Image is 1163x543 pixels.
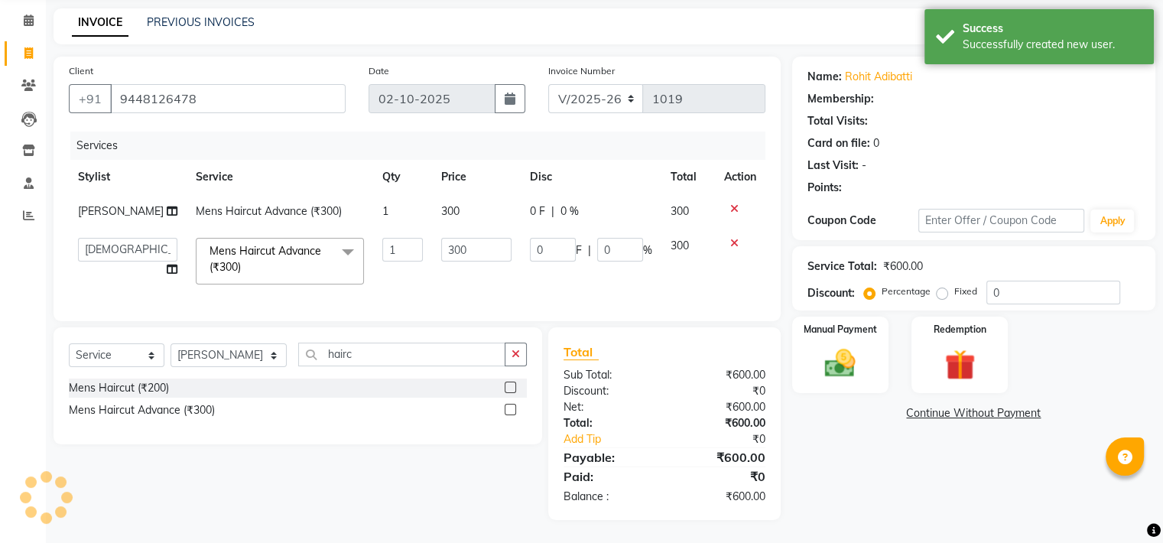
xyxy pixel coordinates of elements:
div: Payable: [552,448,664,467]
div: Discount: [552,383,664,399]
label: Redemption [934,323,986,337]
div: ₹600.00 [883,258,923,275]
div: - [862,158,866,174]
label: Manual Payment [804,323,877,337]
span: 0 F [530,203,545,219]
span: Total [564,344,599,360]
div: Discount: [807,285,855,301]
a: INVOICE [72,9,128,37]
span: Mens Haircut Advance (₹300) [210,244,321,274]
span: 300 [441,204,460,218]
div: Last Visit: [807,158,859,174]
input: Enter Offer / Coupon Code [918,209,1085,232]
label: Client [69,64,93,78]
th: Qty [373,160,433,194]
div: ₹600.00 [664,415,777,431]
span: % [643,242,652,258]
div: Services [70,132,777,160]
div: Net: [552,399,664,415]
a: PREVIOUS INVOICES [147,15,255,29]
span: 0 % [560,203,579,219]
input: Search or Scan [298,343,505,366]
span: | [551,203,554,219]
img: _gift.svg [935,346,985,384]
label: Invoice Number [548,64,615,78]
img: _cash.svg [815,346,865,381]
th: Stylist [69,160,187,194]
div: ₹600.00 [664,399,777,415]
label: Fixed [954,285,977,298]
div: Card on file: [807,135,870,151]
div: Name: [807,69,842,85]
span: 300 [671,204,689,218]
a: Rohit Adibatti [845,69,912,85]
div: Success [963,21,1142,37]
th: Total [661,160,715,194]
label: Percentage [882,285,931,298]
button: Apply [1090,210,1134,232]
button: +91 [69,84,112,113]
div: Successfully created new user. [963,37,1142,53]
div: Mens Haircut (₹200) [69,380,169,396]
div: Mens Haircut Advance (₹300) [69,402,215,418]
div: Coupon Code [807,213,918,229]
div: ₹0 [664,467,777,486]
th: Price [432,160,521,194]
th: Service [187,160,373,194]
th: Disc [521,160,661,194]
div: ₹600.00 [664,448,777,467]
a: Continue Without Payment [795,405,1152,421]
a: Add Tip [552,431,683,447]
div: Membership: [807,91,874,107]
div: Service Total: [807,258,877,275]
span: | [588,242,591,258]
th: Action [715,160,765,194]
div: ₹600.00 [664,367,777,383]
span: 300 [671,239,689,252]
div: Points: [807,180,842,196]
div: Total Visits: [807,113,868,129]
input: Search by Name/Mobile/Email/Code [110,84,346,113]
label: Date [369,64,389,78]
span: F [576,242,582,258]
div: ₹600.00 [664,489,777,505]
div: Sub Total: [552,367,664,383]
div: 0 [873,135,879,151]
a: x [241,260,248,274]
div: ₹0 [683,431,776,447]
div: Total: [552,415,664,431]
div: Balance : [552,489,664,505]
div: ₹0 [664,383,777,399]
div: Paid: [552,467,664,486]
span: Mens Haircut Advance (₹300) [196,204,342,218]
span: [PERSON_NAME] [78,204,164,218]
span: 1 [382,204,388,218]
